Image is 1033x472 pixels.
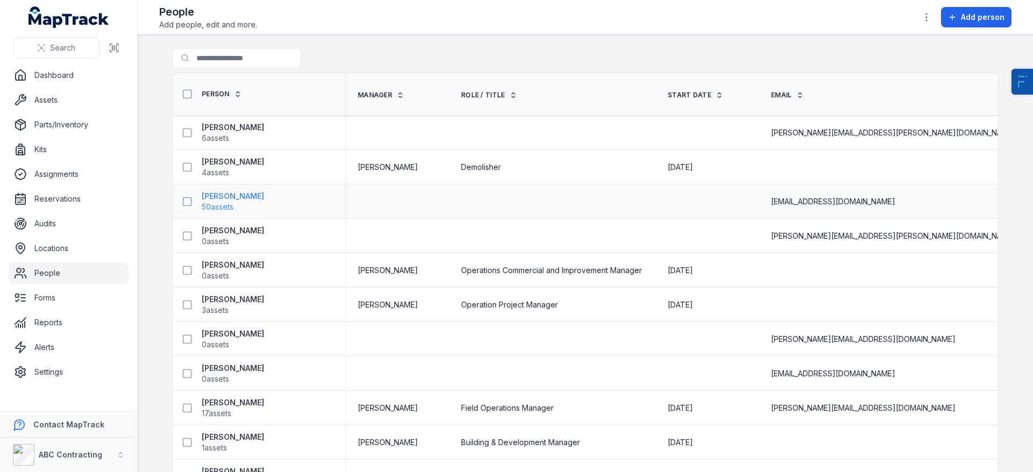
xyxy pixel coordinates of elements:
time: 22/05/2022, 2:00:00 am [668,437,693,448]
span: 1 assets [202,442,227,453]
span: 4 assets [202,167,229,178]
a: Reports [9,312,129,333]
a: Audits [9,213,129,234]
a: MapTrack [29,6,109,28]
a: Assets [9,89,129,111]
time: 12/05/2021, 2:00:00 am [668,299,693,310]
span: Manager [358,91,392,99]
span: [PERSON_NAME] [358,162,418,173]
span: Add people, edit and more. [159,19,257,30]
strong: [PERSON_NAME] [202,191,264,202]
span: Field Operations Manager [461,403,554,413]
span: [PERSON_NAME][EMAIL_ADDRESS][PERSON_NAME][DOMAIN_NAME] [771,231,1016,241]
a: Parts/Inventory [9,114,129,135]
span: 6 assets [202,133,229,144]
a: Alerts [9,337,129,358]
a: [PERSON_NAME]1assets [202,432,264,453]
span: [PERSON_NAME][EMAIL_ADDRESS][PERSON_NAME][DOMAIN_NAME] [771,127,1016,138]
span: Operation Project Manager [461,299,558,310]
strong: Contact MapTrack [33,420,104,429]
span: [EMAIL_ADDRESS][DOMAIN_NAME] [771,196,895,207]
a: [PERSON_NAME]6assets [202,122,264,144]
span: [PERSON_NAME] [358,299,418,310]
strong: [PERSON_NAME] [202,328,264,339]
button: Add person [941,7,1011,27]
a: [PERSON_NAME]0assets [202,260,264,281]
strong: [PERSON_NAME] [202,363,264,374]
span: Demolisher [461,162,501,173]
span: Search [50,42,75,53]
span: Building & Development Manager [461,437,580,448]
a: Manager [358,91,404,99]
strong: [PERSON_NAME] [202,294,264,305]
span: 0 assets [202,270,229,281]
a: Role / Title [461,91,517,99]
span: [PERSON_NAME][EMAIL_ADDRESS][DOMAIN_NAME] [771,403,956,413]
a: [PERSON_NAME]50assets [202,191,264,212]
a: Assignments [9,163,129,185]
a: [PERSON_NAME]0assets [202,225,264,247]
span: [DATE] [668,403,693,412]
strong: [PERSON_NAME] [202,397,264,408]
time: 16/02/2024, 3:00:00 am [668,403,693,413]
span: Person [202,90,230,98]
span: [PERSON_NAME][EMAIL_ADDRESS][DOMAIN_NAME] [771,334,956,345]
span: 17 assets [202,408,231,419]
strong: [PERSON_NAME] [202,432,264,442]
span: [DATE] [668,266,693,275]
span: [DATE] [668,438,693,447]
a: [PERSON_NAME]0assets [202,363,264,384]
time: 15/05/2022, 2:00:00 am [668,265,693,276]
span: [PERSON_NAME] [358,403,418,413]
span: 3 assets [202,305,229,316]
time: 17/09/2024, 12:00:00 am [668,162,693,173]
span: Add person [961,12,1004,23]
span: [DATE] [668,300,693,309]
span: 0 assets [202,374,229,384]
a: Kits [9,139,129,160]
strong: [PERSON_NAME] [202,122,264,133]
a: [PERSON_NAME]17assets [202,397,264,419]
a: Settings [9,361,129,383]
strong: ABC Contracting [39,450,102,459]
a: Reservations [9,188,129,210]
strong: [PERSON_NAME] [202,225,264,236]
span: [PERSON_NAME] [358,437,418,448]
span: [DATE] [668,162,693,171]
span: 0 assets [202,236,229,247]
h2: People [159,4,257,19]
span: 50 assets [202,202,234,212]
span: [EMAIL_ADDRESS][DOMAIN_NAME] [771,368,895,379]
a: Person [202,90,242,98]
strong: [PERSON_NAME] [202,156,264,167]
span: Role / Title [461,91,505,99]
a: People [9,262,129,284]
span: Operations Commercial and Improvement Manager [461,265,642,276]
a: [PERSON_NAME]3assets [202,294,264,316]
a: [PERSON_NAME]4assets [202,156,264,178]
span: Email [771,91,792,99]
strong: [PERSON_NAME] [202,260,264,270]
span: Start Date [668,91,711,99]
span: [PERSON_NAME] [358,265,418,276]
a: Email [771,91,804,99]
a: Locations [9,238,129,259]
span: 0 assets [202,339,229,350]
a: Forms [9,287,129,309]
button: Search [13,38,100,58]
a: Start Date [668,91,723,99]
a: [PERSON_NAME]0assets [202,328,264,350]
a: Dashboard [9,65,129,86]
